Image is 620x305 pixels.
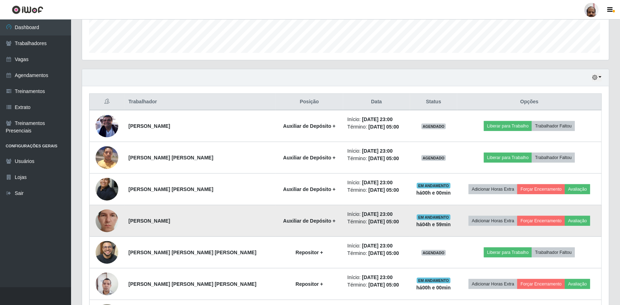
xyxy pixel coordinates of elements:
li: Início: [347,147,406,155]
strong: há 00 h e 00 min [416,285,451,290]
th: Data [343,94,410,110]
li: Início: [347,274,406,281]
button: Avaliação [565,184,590,194]
time: [DATE] 23:00 [362,180,393,185]
th: Opções [457,94,602,110]
li: Início: [347,116,406,123]
strong: [PERSON_NAME] [PERSON_NAME] [129,186,214,192]
strong: [PERSON_NAME] [129,123,170,129]
button: Trabalhador Faltou [532,153,575,163]
li: Início: [347,179,406,186]
img: 1703238660613.jpeg [96,115,118,137]
span: AGENDADO [421,250,446,256]
button: Adicionar Horas Extra [469,216,517,226]
img: 1725919493189.jpeg [96,232,118,273]
img: 1738750603268.jpeg [96,142,118,173]
time: [DATE] 05:00 [368,250,399,256]
th: Status [410,94,458,110]
time: [DATE] 05:00 [368,219,399,224]
strong: Auxiliar de Depósito + [283,123,335,129]
strong: há 00 h e 00 min [416,190,451,196]
button: Avaliação [565,216,590,226]
img: 1734114107778.jpeg [96,174,118,205]
span: AGENDADO [421,155,446,161]
strong: [PERSON_NAME] [129,218,170,224]
button: Liberar para Trabalho [484,153,532,163]
strong: há 04 h e 59 min [416,222,451,227]
strong: [PERSON_NAME] [PERSON_NAME] [129,155,214,160]
time: [DATE] 23:00 [362,243,393,249]
button: Forçar Encerramento [517,184,565,194]
th: Trabalhador [124,94,276,110]
strong: [PERSON_NAME] [PERSON_NAME] [PERSON_NAME] [129,281,257,287]
time: [DATE] 23:00 [362,211,393,217]
time: [DATE] 23:00 [362,148,393,154]
button: Avaliação [565,279,590,289]
li: Início: [347,211,406,218]
img: 1741739537666.jpeg [96,196,118,246]
li: Término: [347,186,406,194]
time: [DATE] 05:00 [368,156,399,161]
strong: Auxiliar de Depósito + [283,218,335,224]
li: Início: [347,242,406,250]
button: Liberar para Trabalho [484,121,532,131]
strong: Auxiliar de Depósito + [283,155,335,160]
img: CoreUI Logo [12,5,43,14]
li: Término: [347,155,406,162]
span: EM ANDAMENTO [417,278,451,283]
th: Posição [276,94,343,110]
button: Liberar para Trabalho [484,247,532,257]
li: Término: [347,250,406,257]
button: Forçar Encerramento [517,279,565,289]
li: Término: [347,123,406,131]
li: Término: [347,218,406,225]
strong: Repositor + [296,250,323,255]
span: EM ANDAMENTO [417,183,451,189]
time: [DATE] 23:00 [362,274,393,280]
strong: Auxiliar de Depósito + [283,186,335,192]
button: Adicionar Horas Extra [469,279,517,289]
time: [DATE] 05:00 [368,187,399,193]
strong: [PERSON_NAME] [PERSON_NAME] [PERSON_NAME] [129,250,257,255]
span: AGENDADO [421,124,446,129]
button: Trabalhador Faltou [532,121,575,131]
button: Trabalhador Faltou [532,247,575,257]
img: 1738081845733.jpeg [96,269,118,299]
li: Término: [347,281,406,289]
button: Forçar Encerramento [517,216,565,226]
time: [DATE] 23:00 [362,116,393,122]
strong: Repositor + [296,281,323,287]
span: EM ANDAMENTO [417,214,451,220]
time: [DATE] 05:00 [368,282,399,288]
button: Adicionar Horas Extra [469,184,517,194]
time: [DATE] 05:00 [368,124,399,130]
